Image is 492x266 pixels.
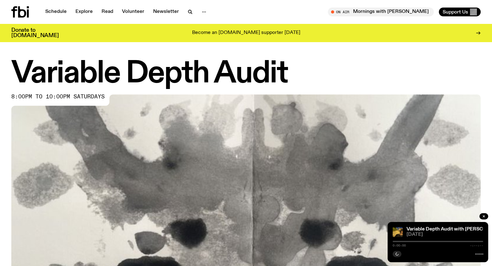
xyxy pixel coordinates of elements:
[11,28,59,38] h3: Donate to [DOMAIN_NAME]
[443,9,468,15] span: Support Us
[328,8,434,16] button: On AirMornings with [PERSON_NAME]
[41,8,70,16] a: Schedule
[98,8,117,16] a: Read
[406,232,483,237] span: [DATE]
[393,244,406,247] span: 0:00:00
[192,30,300,36] p: Become an [DOMAIN_NAME] supporter [DATE]
[11,94,105,99] span: 8:00pm to 10:00pm saturdays
[11,60,481,88] h1: Variable Depth Audit
[149,8,183,16] a: Newsletter
[72,8,97,16] a: Explore
[470,244,483,247] span: -:--:--
[439,8,481,16] button: Support Us
[118,8,148,16] a: Volunteer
